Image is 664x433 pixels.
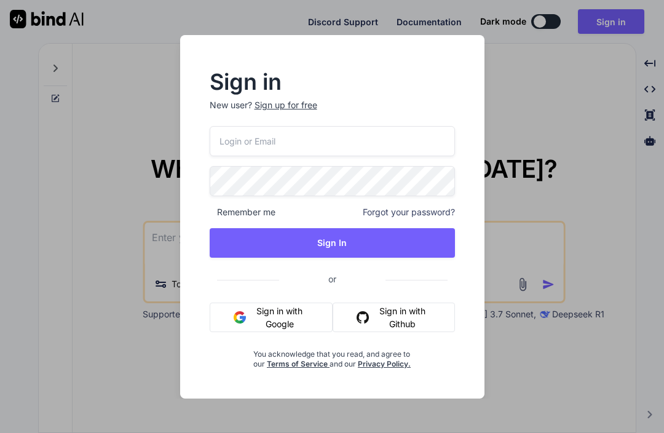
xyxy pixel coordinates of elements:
[255,99,317,111] div: Sign up for free
[333,303,454,332] button: Sign in with Github
[210,99,455,126] p: New user?
[357,311,369,324] img: github
[250,342,414,369] div: You acknowledge that you read, and agree to our and our
[210,126,455,156] input: Login or Email
[279,264,385,294] span: or
[210,72,455,92] h2: Sign in
[210,303,333,332] button: Sign in with Google
[363,206,455,218] span: Forgot your password?
[210,228,455,258] button: Sign In
[267,359,330,368] a: Terms of Service
[358,359,411,368] a: Privacy Policy.
[210,206,275,218] span: Remember me
[234,311,246,324] img: google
